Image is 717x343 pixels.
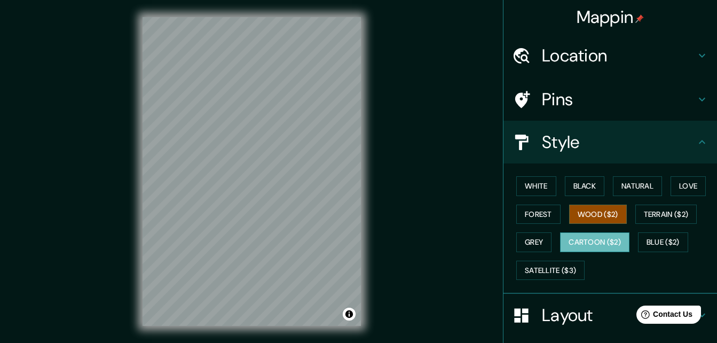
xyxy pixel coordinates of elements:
h4: Location [542,45,696,66]
canvas: Map [143,17,361,326]
button: Natural [613,176,662,196]
button: Love [671,176,706,196]
h4: Pins [542,89,696,110]
button: Terrain ($2) [635,205,697,224]
h4: Mappin [577,6,644,28]
button: Blue ($2) [638,232,688,252]
button: Cartoon ($2) [560,232,629,252]
div: Style [503,121,717,163]
img: pin-icon.png [635,14,644,23]
button: Grey [516,232,551,252]
button: Satellite ($3) [516,261,585,280]
button: Toggle attribution [343,308,356,321]
div: Location [503,34,717,77]
button: Wood ($2) [569,205,627,224]
h4: Style [542,131,696,153]
button: White [516,176,556,196]
h4: Layout [542,305,696,326]
button: Forest [516,205,561,224]
div: Layout [503,294,717,337]
div: Pins [503,78,717,121]
iframe: Help widget launcher [622,301,705,331]
button: Black [565,176,605,196]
